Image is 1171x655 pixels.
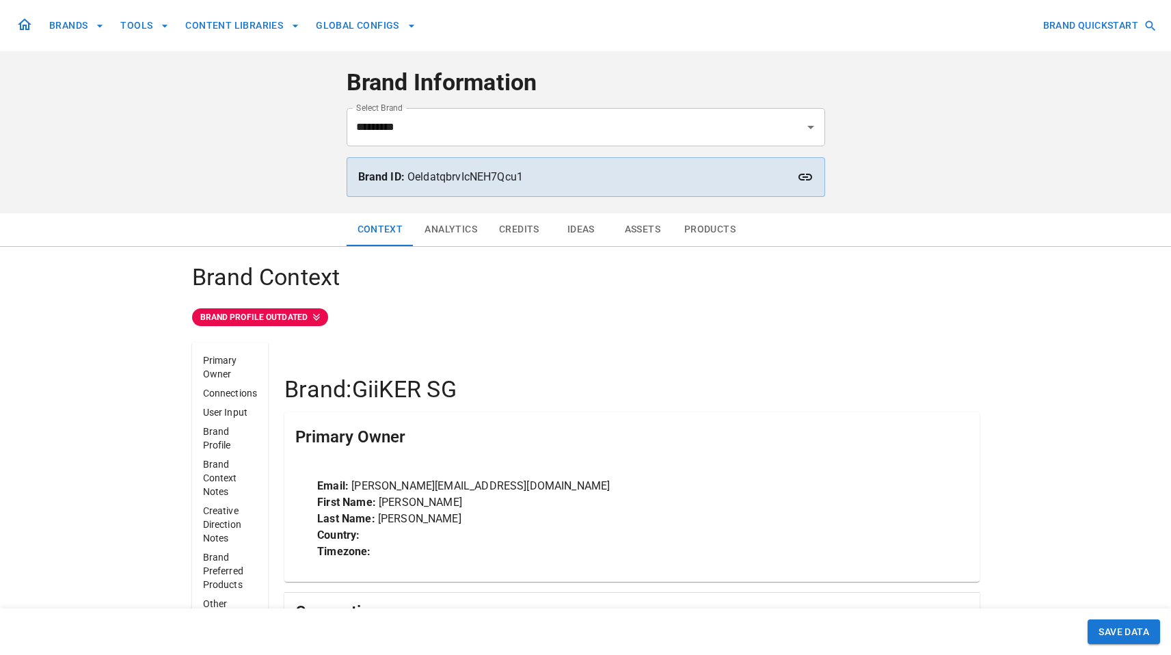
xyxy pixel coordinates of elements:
strong: Last Name: [317,512,375,525]
p: Brand Context Notes [203,457,258,498]
button: TOOLS [115,13,174,38]
button: GLOBAL CONFIGS [310,13,421,38]
p: Brand Profile [203,425,258,452]
p: Primary Owner [203,353,258,381]
button: Context [347,213,414,246]
label: Select Brand [356,102,403,113]
p: User Input [203,405,258,419]
button: Products [673,213,746,246]
a: BRAND PROFILE OUTDATED [192,308,980,326]
p: OeldatqbrvIcNEH7Qcu1 [358,169,813,185]
h4: Brand Information [347,68,825,97]
p: Brand Preferred Products [203,550,258,591]
button: Ideas [550,213,612,246]
h5: Primary Owner [295,426,405,448]
p: BRAND PROFILE OUTDATED [200,311,308,323]
p: Other Variables [203,597,258,624]
p: [PERSON_NAME] [317,511,946,527]
button: Open [801,118,820,137]
strong: Timezone: [317,545,371,558]
p: Creative Direction Notes [203,504,258,545]
div: Connections [284,593,979,631]
strong: Country: [317,529,360,542]
button: Analytics [414,213,488,246]
h4: Brand: GiiKER SG [284,375,979,404]
p: Connections [203,386,258,400]
p: [PERSON_NAME][EMAIL_ADDRESS][DOMAIN_NAME] [317,478,946,494]
button: CONTENT LIBRARIES [180,13,305,38]
p: [PERSON_NAME] [317,494,946,511]
div: Primary Owner [284,412,979,462]
button: SAVE DATA [1088,619,1160,645]
strong: Email: [317,479,349,492]
h4: Brand Context [192,263,980,292]
strong: Brand ID: [358,170,405,183]
strong: First Name: [317,496,376,509]
button: BRANDS [44,13,109,38]
button: Credits [488,213,550,246]
button: Assets [612,213,673,246]
button: BRAND QUICKSTART [1038,13,1160,38]
h5: Connections [295,601,388,623]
